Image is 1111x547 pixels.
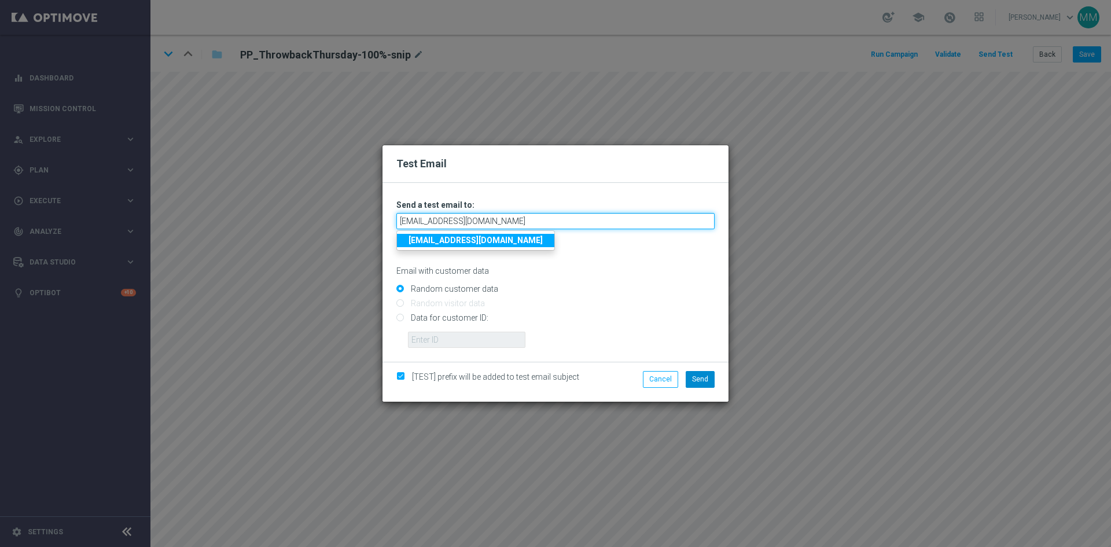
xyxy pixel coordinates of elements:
[412,372,579,381] span: [TEST] prefix will be added to test email subject
[408,284,498,294] label: Random customer data
[408,332,525,348] input: Enter ID
[396,232,715,243] p: Separate multiple addresses with commas
[686,371,715,387] button: Send
[643,371,678,387] button: Cancel
[396,157,715,171] h2: Test Email
[409,236,543,245] strong: [EMAIL_ADDRESS][DOMAIN_NAME]
[397,234,554,247] a: [EMAIL_ADDRESS][DOMAIN_NAME]
[396,266,715,276] p: Email with customer data
[692,375,708,383] span: Send
[396,200,715,210] h3: Send a test email to:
